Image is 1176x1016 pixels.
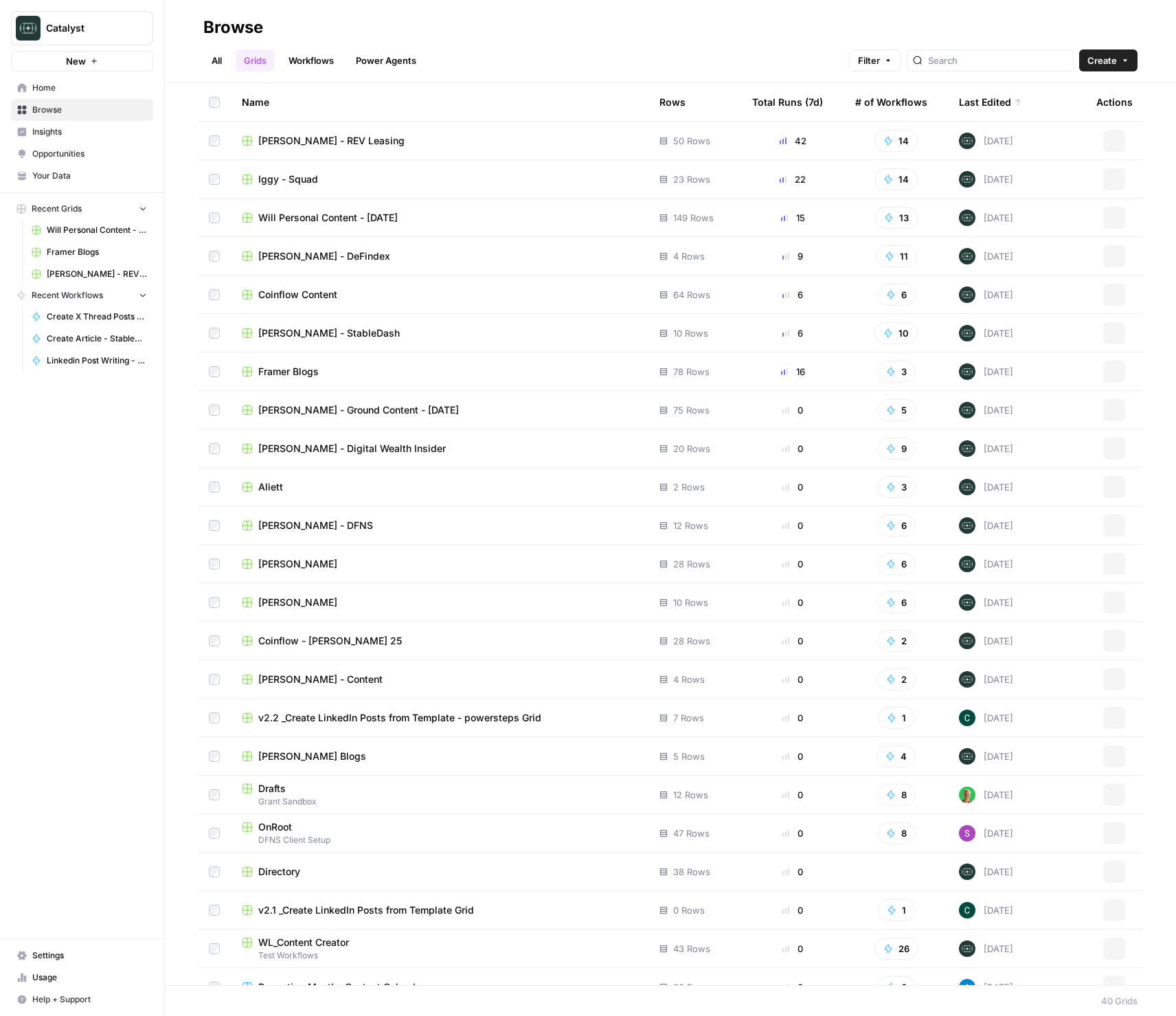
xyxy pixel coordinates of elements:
div: 16 [752,365,833,379]
div: [DATE] [959,171,1013,188]
span: 28 Rows [673,557,710,571]
img: lkqc6w5wqsmhugm7jkiokl0d6w4g [959,671,975,688]
div: [DATE] [959,671,1013,688]
div: 40 Grids [1101,994,1138,1008]
span: 5 Rows [673,749,705,763]
span: Aliett [258,480,283,494]
div: 22 [752,172,833,186]
img: o3cqybgnmipr355j8nz4zpq1mc6x [959,979,975,995]
span: Opportunities [32,148,147,160]
span: Home [32,82,147,94]
a: v2.1 _Create LinkedIn Posts from Template Grid [242,903,637,917]
span: Create [1087,54,1117,67]
img: lkqc6w5wqsmhugm7jkiokl0d6w4g [959,594,975,611]
span: Repeating Months Content Calendar [258,980,425,994]
span: 7 Rows [673,711,704,725]
a: [PERSON_NAME] [242,557,637,571]
div: Total Runs (7d) [752,83,823,121]
img: lkqc6w5wqsmhugm7jkiokl0d6w4g [959,171,975,188]
div: 0 [752,826,833,840]
a: Linkedin Post Writing - [DATE] [25,350,153,372]
span: Create X Thread Posts from Linkedin [47,311,147,323]
div: 6 [752,326,833,340]
div: [DATE] [959,594,1013,611]
img: lkqc6w5wqsmhugm7jkiokl0d6w4g [959,556,975,572]
div: 0 [752,480,833,494]
span: 78 Rows [673,365,710,379]
input: Search [928,54,1067,67]
a: Settings [11,945,153,967]
button: New [11,51,153,71]
a: Coinflow - [PERSON_NAME] 25 [242,634,637,648]
span: Insights [32,126,147,138]
img: lkqc6w5wqsmhugm7jkiokl0d6w4g [959,210,975,226]
span: [PERSON_NAME] - DFNS [258,519,373,532]
span: 64 Rows [673,288,710,302]
button: 6 [877,591,916,613]
div: [DATE] [959,248,1013,264]
button: Recent Workflows [11,285,153,306]
div: [DATE] [959,825,1013,842]
button: Help + Support [11,989,153,1011]
img: lkqc6w5wqsmhugm7jkiokl0d6w4g [959,479,975,495]
span: Grant Sandbox [242,795,637,808]
div: [DATE] [959,710,1013,726]
span: Linkedin Post Writing - [DATE] [47,354,147,367]
div: Last Edited [959,83,1022,121]
button: 9 [877,438,916,460]
button: 3 [877,361,916,383]
a: Framer Blogs [242,365,637,379]
span: [PERSON_NAME] - StableDash [258,326,400,340]
span: Settings [32,949,147,962]
span: Coinflow Content [258,288,337,302]
button: 1 [878,899,915,921]
a: [PERSON_NAME] Blogs [242,749,637,763]
span: 28 Rows [673,634,710,648]
span: [PERSON_NAME] - Content [258,673,383,686]
a: Workflows [280,49,342,71]
a: [PERSON_NAME] - DFNS [242,519,637,532]
span: [PERSON_NAME] - REV Leasing [47,268,147,280]
div: [DATE] [959,440,1013,457]
div: [DATE] [959,940,1013,957]
span: Create Article - StableDash [47,332,147,345]
img: lkqc6w5wqsmhugm7jkiokl0d6w4g [959,248,975,264]
button: 2 [877,630,916,652]
span: Filter [858,54,880,67]
span: Iggy - Squad [258,172,318,186]
div: Browse [203,16,263,38]
div: 0 [752,980,833,994]
span: Coinflow - [PERSON_NAME] 25 [258,634,402,648]
span: DFNS Client Setup [242,834,637,846]
button: 26 [874,938,918,960]
span: 20 Rows [673,442,710,455]
img: lkqc6w5wqsmhugm7jkiokl0d6w4g [959,748,975,765]
span: [PERSON_NAME] Blogs [258,749,366,763]
a: Aliett [242,480,637,494]
div: Actions [1096,83,1133,121]
a: Iggy - Squad [242,172,637,186]
button: 4 [877,745,916,767]
img: lkqc6w5wqsmhugm7jkiokl0d6w4g [959,940,975,957]
a: Coinflow Content [242,288,637,302]
a: Insights [11,121,153,143]
a: Directory [242,865,637,879]
a: Power Agents [348,49,425,71]
button: 6 [877,515,916,537]
img: lkqc6w5wqsmhugm7jkiokl0d6w4g [959,363,975,380]
button: Filter [849,49,901,71]
a: Usage [11,967,153,989]
button: 2 [877,668,916,690]
a: DraftsGrant Sandbox [242,782,637,808]
div: [DATE] [959,325,1013,341]
span: Recent Workflows [32,289,103,302]
span: Browse [32,104,147,116]
img: lkqc6w5wqsmhugm7jkiokl0d6w4g [959,517,975,534]
a: Repeating Months Content Calendar [242,980,637,994]
span: [PERSON_NAME] [258,596,337,609]
span: 4 Rows [673,673,705,686]
span: Recent Grids [32,203,82,215]
div: [DATE] [959,633,1013,649]
div: 0 [752,634,833,648]
img: lkqc6w5wqsmhugm7jkiokl0d6w4g [959,286,975,303]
